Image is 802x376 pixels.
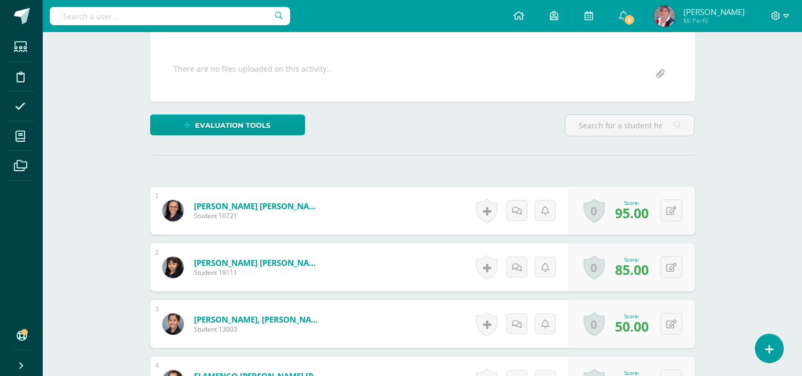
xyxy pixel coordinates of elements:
[615,312,649,320] div: Score:
[683,16,745,25] span: Mi Perfil
[194,201,322,211] a: [PERSON_NAME] [PERSON_NAME]
[654,5,675,27] img: de0b392ea95cf163f11ecc40b2d2a7f9.png
[615,204,649,222] span: 95.00
[624,14,635,26] span: 2
[194,268,322,277] span: Student 19111
[194,257,322,268] a: [PERSON_NAME] [PERSON_NAME]
[162,200,184,221] img: f525af92ddd3c62d3d4c2ea2c7d91424.png
[150,114,305,135] a: Evaluation tools
[615,199,649,206] div: Score:
[194,211,322,220] span: Student 10721
[615,317,649,335] span: 50.00
[615,256,649,263] div: Score:
[50,7,290,25] input: Search a user…
[194,314,322,325] a: [PERSON_NAME], [PERSON_NAME]
[583,255,605,280] a: 0
[174,64,333,85] div: There are no files uploaded on this activity…
[162,313,184,335] img: f670f8b0b8ec306d1d39f0d6bcbb028a.png
[583,198,605,223] a: 0
[583,312,605,336] a: 0
[194,325,322,334] span: Student 13003
[615,260,649,279] span: 85.00
[565,115,694,136] input: Search for a student here…
[162,257,184,278] img: b9e85e965a7f8ce773151f2c8087cacc.png
[683,6,745,17] span: [PERSON_NAME]
[196,116,271,135] span: Evaluation tools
